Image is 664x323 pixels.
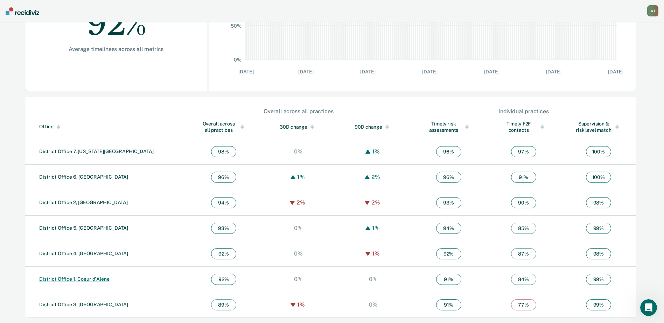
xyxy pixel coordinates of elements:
text: [DATE] [422,69,437,74]
th: Toggle SortBy [25,115,186,139]
div: 0% [367,301,379,308]
div: 2% [370,174,382,180]
div: 30D change [275,124,322,130]
span: 85 % [511,223,536,234]
div: A J [647,5,658,16]
text: [DATE] [484,69,499,74]
a: District Office 6, [GEOGRAPHIC_DATA] [39,174,128,180]
a: District Office 3, [GEOGRAPHIC_DATA] [39,302,128,307]
span: 91 % [436,299,461,310]
div: Supervision & risk level match [575,121,622,133]
div: 1% [295,174,307,180]
text: [DATE] [608,69,623,74]
span: 98 % [586,197,611,208]
div: 0% [292,276,305,282]
th: Toggle SortBy [261,115,336,139]
span: 92 % [436,248,461,259]
button: AJ [647,5,658,16]
text: [DATE] [546,69,561,74]
div: 0% [292,250,305,257]
th: Toggle SortBy [336,115,411,139]
div: 0% [292,148,305,155]
span: 98 % [211,146,236,157]
div: 1% [370,148,382,155]
span: 93 % [436,197,461,208]
span: 96 % [436,146,461,157]
span: 98 % [586,248,611,259]
span: 94 % [211,197,236,208]
span: 100 % [586,146,611,157]
span: 99 % [586,274,611,285]
a: District Office 5, [GEOGRAPHIC_DATA] [39,225,128,231]
iframe: Intercom live chat [640,299,657,316]
span: 92 % [211,248,236,259]
text: [DATE] [238,69,253,74]
div: 90D change [350,124,397,130]
div: 1% [370,250,382,257]
div: Timely F2F contacts [500,121,547,133]
div: Office [39,124,183,130]
th: Toggle SortBy [486,115,561,139]
a: District Office 4, [GEOGRAPHIC_DATA] [39,251,128,256]
span: 93 % [211,223,236,234]
span: 91 % [511,172,536,183]
span: 90 % [511,197,536,208]
th: Toggle SortBy [186,115,261,139]
span: 84 % [511,274,536,285]
span: 97 % [511,146,536,157]
div: 0% [367,276,379,282]
span: 77 % [511,299,536,310]
th: Toggle SortBy [561,115,636,139]
div: 0% [292,225,305,231]
span: 87 % [511,248,536,259]
span: 96 % [211,172,236,183]
div: Timely risk assessments [425,121,472,133]
text: [DATE] [298,69,313,74]
div: 2% [370,199,382,206]
span: 92 % [211,274,236,285]
span: 91 % [436,274,461,285]
div: 2% [295,199,307,206]
span: 100 % [586,172,611,183]
span: 89 % [211,299,236,310]
div: 1% [370,225,382,231]
span: 99 % [586,299,611,310]
div: Overall across all practices [187,108,411,115]
span: 96 % [436,172,461,183]
span: 94 % [436,223,461,234]
div: Average timeliness across all metrics [48,46,185,52]
img: Recidiviz [6,7,39,15]
a: District Office 2, [GEOGRAPHIC_DATA] [39,200,128,205]
a: District Office 1, Coeur d'Alene [39,276,110,282]
div: 1% [295,301,307,308]
span: 99 % [586,223,611,234]
div: Overall across all practices [200,121,247,133]
div: Individual practices [412,108,636,115]
text: [DATE] [360,69,375,74]
th: Toggle SortBy [411,115,486,139]
a: District Office 7, [US_STATE][GEOGRAPHIC_DATA] [39,149,154,154]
